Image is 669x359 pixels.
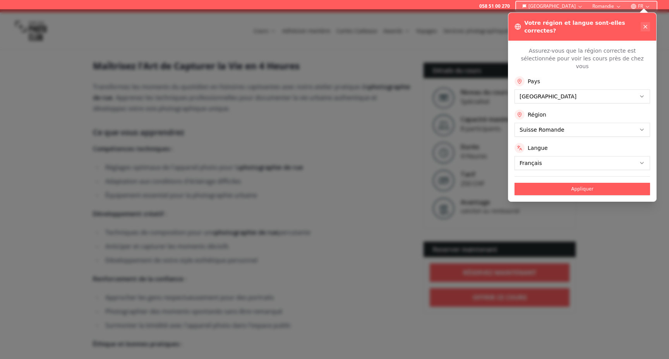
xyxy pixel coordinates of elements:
p: Assurez-vous que la région correcte est sélectionnée pour voir les cours près de chez vous [515,47,650,70]
a: 058 51 00 270 [479,3,510,9]
label: Pays [528,77,540,85]
button: Appliquer [515,183,650,195]
label: Langue [528,144,548,152]
h3: Votre région et langue sont-elles correctes? [524,19,641,34]
label: Région [528,111,546,119]
button: Romandie [589,2,624,11]
button: [GEOGRAPHIC_DATA] [519,2,586,11]
button: FR [628,2,654,11]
